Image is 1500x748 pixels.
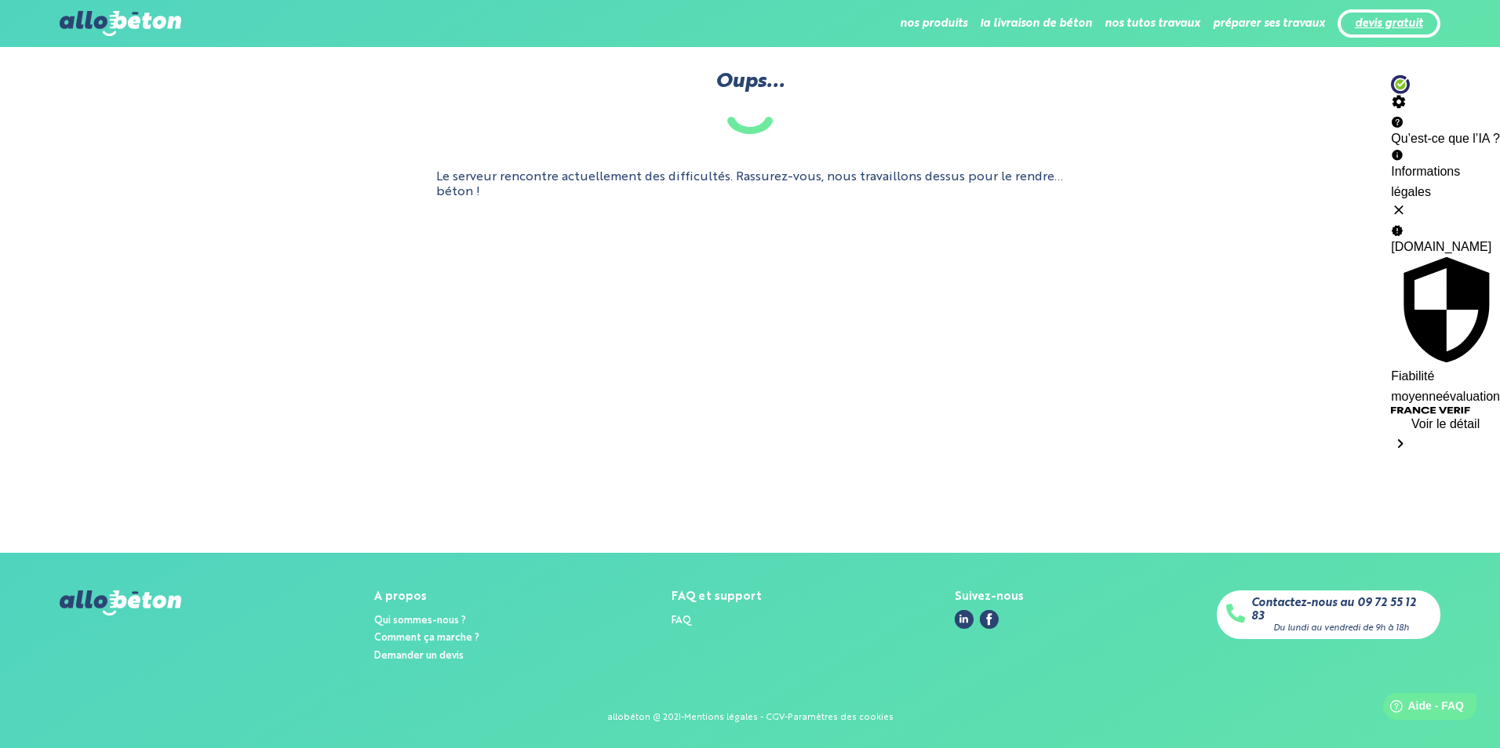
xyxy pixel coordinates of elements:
[785,713,788,723] div: -
[1273,623,1409,634] div: Du lundi au vendredi de 9h à 18h
[672,615,691,626] a: FAQ
[760,713,763,722] span: -
[436,170,1064,199] p: Le serveur rencontre actuellement des difficultés. Rassurez-vous, nous travaillons dessus pour le...
[672,590,762,604] div: FAQ et support
[1355,17,1423,31] a: devis gratuit
[374,590,479,604] div: A propos
[374,633,479,643] a: Comment ça marche ?
[374,615,466,626] a: Qui sommes-nous ?
[1251,597,1431,623] a: Contactez-nous au 09 72 55 12 83
[766,713,785,722] a: CGV
[1213,5,1325,42] li: préparer ses travaux
[607,713,681,723] div: allobéton @ 2021
[374,651,464,661] a: Demander un devis
[681,713,684,723] div: -
[788,713,894,722] a: Paramètres des cookies
[60,11,180,36] img: allobéton
[955,590,1024,604] div: Suivez-nous
[1105,5,1200,42] li: nos tutos travaux
[900,5,967,42] li: nos produits
[980,5,1092,42] li: la livraison de béton
[684,713,758,722] a: Mentions légales
[1360,687,1483,731] iframe: Help widget launcher
[60,590,180,615] img: allobéton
